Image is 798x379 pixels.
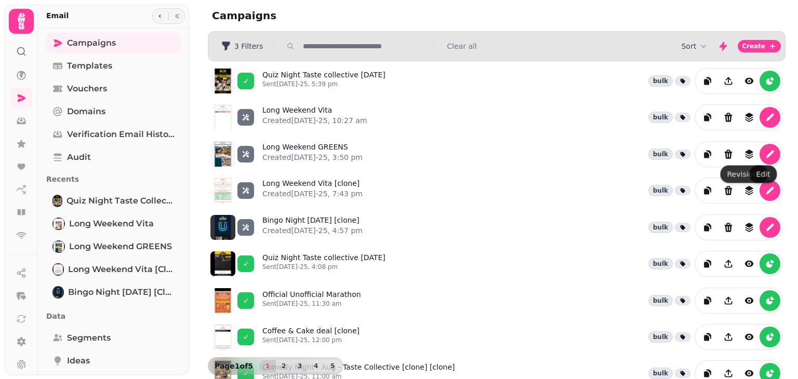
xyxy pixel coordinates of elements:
[262,115,367,126] p: Created [DATE]-25, 10:27 am
[738,40,781,52] button: Create
[67,105,105,118] span: Domains
[46,78,181,99] a: Vouchers
[263,363,272,369] span: 1
[681,41,709,51] button: Sort
[67,60,112,72] span: Templates
[46,101,181,122] a: Domains
[760,180,780,201] button: edit
[648,148,673,160] div: bulk
[46,350,181,371] a: Ideas
[212,8,411,23] h2: Campaigns
[648,368,673,379] div: bulk
[742,43,765,49] span: Create
[54,219,64,229] img: Long Weekend Vita
[760,217,780,238] button: edit
[210,288,235,313] img: aHR0cHM6Ly9zdGFtcGVkZS1zZXJ2aWNlLXByb2QtdGVtcGxhdGUtcHJldmlld3MuczMuZXUtd2VzdC0xLmFtYXpvbmF3cy5jb...
[46,33,181,53] a: Campaigns
[67,128,175,141] span: Verification email history
[739,253,760,274] button: view
[447,41,476,51] button: Clear all
[66,195,175,207] span: Quiz Night Taste collective [DATE]
[739,217,760,238] button: revisions
[67,83,107,95] span: Vouchers
[69,240,172,253] span: Long Weekend GREENS
[67,37,116,49] span: Campaigns
[718,290,739,311] button: Share campaign preview
[262,215,363,240] a: Bingo Night [DATE] [clone]Created[DATE]-25, 4:57 pm
[67,332,111,344] span: Segments
[46,124,181,145] a: Verification email history
[718,327,739,347] button: Share campaign preview
[760,290,780,311] button: reports
[262,105,367,130] a: Long Weekend VitaCreated[DATE]-25, 10:27 am
[760,253,780,274] button: reports
[46,191,181,211] a: Quiz Night Taste collective 21 AugQuiz Night Taste collective [DATE]
[54,196,61,206] img: Quiz Night Taste collective 21 Aug
[67,355,90,367] span: Ideas
[718,144,739,165] button: Delete
[210,142,235,167] img: aHR0cHM6Ly9zdGFtcGVkZS1zZXJ2aWNlLXByb2QtdGVtcGxhdGUtcHJldmlld3MuczMuZXUtd2VzdC0xLmFtYXpvbmF3cy5jb...
[69,218,154,230] span: Long Weekend Vita
[280,363,288,369] span: 2
[210,178,235,203] img: aHR0cHM6Ly9zdGFtcGVkZS1zZXJ2aWNlLXByb2QtdGVtcGxhdGUtcHJldmlld3MuczMuZXUtd2VzdC0xLmFtYXpvbmF3cy5jb...
[262,152,363,163] p: Created [DATE]-25, 3:50 pm
[46,236,181,257] a: Long Weekend GREENSLong Weekend GREENS
[46,10,69,21] h2: Email
[46,282,181,303] a: Bingo Night 27 Aug [clone]Bingo Night [DATE] [clone]
[210,361,257,371] p: Page 1 of 5
[648,185,673,196] div: bulk
[718,253,739,274] button: Share campaign preview
[210,324,235,349] img: aHR0cHM6Ly9zdGFtcGVkZS1zZXJ2aWNlLXByb2QtdGVtcGxhdGUtcHJldmlld3MuczMuZXUtd2VzdC0xLmFtYXpvbmF3cy5jb...
[720,165,768,183] div: Revisions
[68,286,175,299] span: Bingo Night [DATE] [clone]
[259,360,276,372] button: 1
[312,363,320,369] span: 4
[212,38,271,55] button: 3 Filters
[760,144,780,165] button: edit
[275,360,292,372] button: 2
[718,71,739,91] button: Share campaign preview
[46,170,181,188] p: Recents
[262,225,363,236] p: Created [DATE]-25, 4:57 pm
[262,70,385,92] a: Quiz Night Taste collective [DATE]Sent[DATE]-25, 5:39 pm
[46,56,181,76] a: Templates
[324,360,341,372] button: 5
[718,217,739,238] button: Delete
[210,105,235,130] img: aHR0cHM6Ly9zdGFtcGVkZS1zZXJ2aWNlLXByb2QtdGVtcGxhdGUtcHJldmlld3MuczMuZXUtd2VzdC0xLmFtYXpvbmF3cy5jb...
[54,241,64,252] img: Long Weekend GREENS
[749,165,777,183] div: Edit
[259,360,341,372] nav: Pagination
[648,258,673,269] div: bulk
[296,363,304,369] span: 3
[328,363,337,369] span: 5
[697,290,718,311] button: duplicate
[46,213,181,234] a: Long Weekend VitaLong Weekend Vita
[697,253,718,274] button: duplicate
[697,71,718,91] button: duplicate
[648,222,673,233] div: bulk
[739,290,760,311] button: view
[46,328,181,348] a: Segments
[262,300,361,308] p: Sent [DATE]-25, 11:30 am
[739,71,760,91] button: view
[262,336,360,344] p: Sent [DATE]-25, 12:00 pm
[262,178,363,203] a: Long Weekend Vita [clone]Created[DATE]-25, 7:43 pm
[648,295,673,306] div: bulk
[697,144,718,165] button: duplicate
[54,287,63,297] img: Bingo Night 27 Aug [clone]
[648,112,673,123] div: bulk
[262,263,385,271] p: Sent [DATE]-25, 4:08 pm
[210,215,235,240] img: aHR0cHM6Ly9zdGFtcGVkZS1zZXJ2aWNlLXByb2QtdGVtcGxhdGUtcHJldmlld3MuczMuZXUtd2VzdC0xLmFtYXpvbmF3cy5jb...
[648,75,673,87] div: bulk
[262,252,385,275] a: Quiz Night Taste collective [DATE]Sent[DATE]-25, 4:08 pm
[760,327,780,347] button: reports
[760,107,780,128] button: edit
[54,264,63,275] img: Long Weekend Vita [clone]
[68,263,175,276] span: Long Weekend Vita [clone]
[760,71,780,91] button: reports
[739,144,760,165] button: revisions
[718,180,739,201] button: Delete
[262,80,385,88] p: Sent [DATE]-25, 5:39 pm
[234,43,263,50] span: 3 Filters
[718,107,739,128] button: Delete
